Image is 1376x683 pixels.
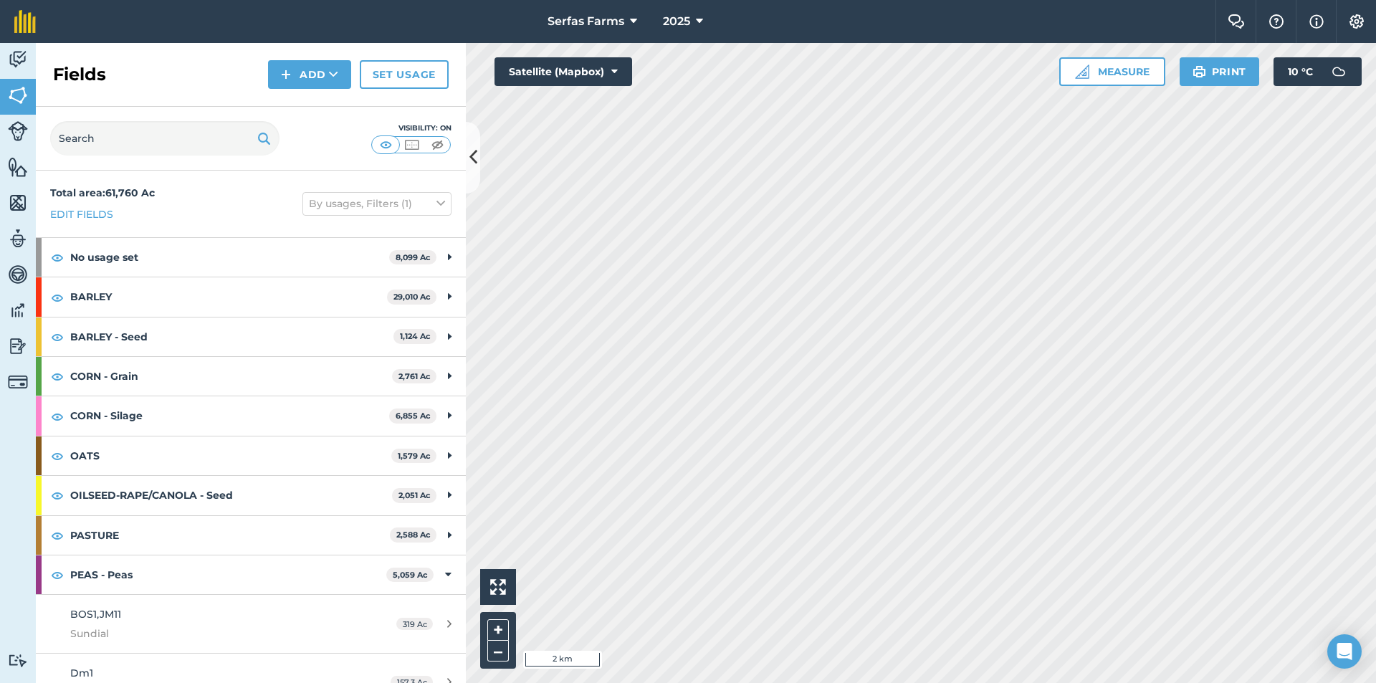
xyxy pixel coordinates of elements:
[51,566,64,583] img: svg+xml;base64,PHN2ZyB4bWxucz0iaHR0cDovL3d3dy53My5vcmcvMjAwMC9zdmciIHdpZHRoPSIxOCIgaGVpZ2h0PSIyNC...
[14,10,36,33] img: fieldmargin Logo
[36,555,466,594] div: PEAS - Peas5,059 Ac
[400,331,431,341] strong: 1,124 Ac
[302,192,451,215] button: By usages, Filters (1)
[51,447,64,464] img: svg+xml;base64,PHN2ZyB4bWxucz0iaHR0cDovL3d3dy53My5vcmcvMjAwMC9zdmciIHdpZHRoPSIxOCIgaGVpZ2h0PSIyNC...
[8,156,28,178] img: svg+xml;base64,PHN2ZyB4bWxucz0iaHR0cDovL3d3dy53My5vcmcvMjAwMC9zdmciIHdpZHRoPSI1NiIgaGVpZ2h0PSI2MC...
[50,186,155,199] strong: Total area : 61,760 Ac
[36,516,466,555] div: PASTURE2,588 Ac
[360,60,449,89] a: Set usage
[70,608,121,621] span: BOS1,JM11
[70,667,93,679] span: Dm1
[51,368,64,385] img: svg+xml;base64,PHN2ZyB4bWxucz0iaHR0cDovL3d3dy53My5vcmcvMjAwMC9zdmciIHdpZHRoPSIxOCIgaGVpZ2h0PSIyNC...
[398,451,431,461] strong: 1,579 Ac
[371,123,451,134] div: Visibility: On
[70,476,392,515] strong: OILSEED-RAPE/CANOLA - Seed
[487,641,509,661] button: –
[8,335,28,357] img: svg+xml;base64,PD94bWwgdmVyc2lvbj0iMS4wIiBlbmNvZGluZz0idXRmLTgiPz4KPCEtLSBHZW5lcmF0b3I6IEFkb2JlIE...
[70,238,389,277] strong: No usage set
[70,396,389,435] strong: CORN - Silage
[36,396,466,435] div: CORN - Silage6,855 Ac
[393,570,428,580] strong: 5,059 Ac
[36,277,466,316] div: BARLEY29,010 Ac
[70,516,390,555] strong: PASTURE
[70,555,386,594] strong: PEAS - Peas
[53,63,106,86] h2: Fields
[70,357,392,396] strong: CORN - Grain
[494,57,632,86] button: Satellite (Mapbox)
[398,490,431,500] strong: 2,051 Ac
[8,372,28,392] img: svg+xml;base64,PD94bWwgdmVyc2lvbj0iMS4wIiBlbmNvZGluZz0idXRmLTgiPz4KPCEtLSBHZW5lcmF0b3I6IEFkb2JlIE...
[8,300,28,321] img: svg+xml;base64,PD94bWwgdmVyc2lvbj0iMS4wIiBlbmNvZGluZz0idXRmLTgiPz4KPCEtLSBHZW5lcmF0b3I6IEFkb2JlIE...
[429,138,446,152] img: svg+xml;base64,PHN2ZyB4bWxucz0iaHR0cDovL3d3dy53My5vcmcvMjAwMC9zdmciIHdpZHRoPSI1MCIgaGVpZ2h0PSI0MC...
[1059,57,1165,86] button: Measure
[1288,57,1313,86] span: 10 ° C
[36,436,466,475] div: OATS1,579 Ac
[1274,57,1362,86] button: 10 °C
[70,436,391,475] strong: OATS
[8,121,28,141] img: svg+xml;base64,PD94bWwgdmVyc2lvbj0iMS4wIiBlbmNvZGluZz0idXRmLTgiPz4KPCEtLSBHZW5lcmF0b3I6IEFkb2JlIE...
[268,60,351,89] button: Add
[487,619,509,641] button: +
[36,357,466,396] div: CORN - Grain2,761 Ac
[70,626,340,641] span: Sundial
[396,252,431,262] strong: 8,099 Ac
[8,192,28,214] img: svg+xml;base64,PHN2ZyB4bWxucz0iaHR0cDovL3d3dy53My5vcmcvMjAwMC9zdmciIHdpZHRoPSI1NiIgaGVpZ2h0PSI2MC...
[1075,65,1089,79] img: Ruler icon
[8,49,28,70] img: svg+xml;base64,PD94bWwgdmVyc2lvbj0iMS4wIiBlbmNvZGluZz0idXRmLTgiPz4KPCEtLSBHZW5lcmF0b3I6IEFkb2JlIE...
[1193,63,1206,80] img: svg+xml;base64,PHN2ZyB4bWxucz0iaHR0cDovL3d3dy53My5vcmcvMjAwMC9zdmciIHdpZHRoPSIxOSIgaGVpZ2h0PSIyNC...
[51,328,64,345] img: svg+xml;base64,PHN2ZyB4bWxucz0iaHR0cDovL3d3dy53My5vcmcvMjAwMC9zdmciIHdpZHRoPSIxOCIgaGVpZ2h0PSIyNC...
[398,371,431,381] strong: 2,761 Ac
[490,579,506,595] img: Four arrows, one pointing top left, one top right, one bottom right and the last bottom left
[1268,14,1285,29] img: A question mark icon
[1327,634,1362,669] div: Open Intercom Messenger
[8,228,28,249] img: svg+xml;base64,PD94bWwgdmVyc2lvbj0iMS4wIiBlbmNvZGluZz0idXRmLTgiPz4KPCEtLSBHZW5lcmF0b3I6IEFkb2JlIE...
[70,277,387,316] strong: BARLEY
[51,487,64,504] img: svg+xml;base64,PHN2ZyB4bWxucz0iaHR0cDovL3d3dy53My5vcmcvMjAwMC9zdmciIHdpZHRoPSIxOCIgaGVpZ2h0PSIyNC...
[257,130,271,147] img: svg+xml;base64,PHN2ZyB4bWxucz0iaHR0cDovL3d3dy53My5vcmcvMjAwMC9zdmciIHdpZHRoPSIxOSIgaGVpZ2h0PSIyNC...
[51,527,64,544] img: svg+xml;base64,PHN2ZyB4bWxucz0iaHR0cDovL3d3dy53My5vcmcvMjAwMC9zdmciIHdpZHRoPSIxOCIgaGVpZ2h0PSIyNC...
[50,121,279,156] input: Search
[8,264,28,285] img: svg+xml;base64,PD94bWwgdmVyc2lvbj0iMS4wIiBlbmNvZGluZz0idXRmLTgiPz4KPCEtLSBHZW5lcmF0b3I6IEFkb2JlIE...
[8,85,28,106] img: svg+xml;base64,PHN2ZyB4bWxucz0iaHR0cDovL3d3dy53My5vcmcvMjAwMC9zdmciIHdpZHRoPSI1NiIgaGVpZ2h0PSI2MC...
[51,408,64,425] img: svg+xml;base64,PHN2ZyB4bWxucz0iaHR0cDovL3d3dy53My5vcmcvMjAwMC9zdmciIHdpZHRoPSIxOCIgaGVpZ2h0PSIyNC...
[1348,14,1365,29] img: A cog icon
[36,476,466,515] div: OILSEED-RAPE/CANOLA - Seed2,051 Ac
[1180,57,1260,86] button: Print
[51,249,64,266] img: svg+xml;base64,PHN2ZyB4bWxucz0iaHR0cDovL3d3dy53My5vcmcvMjAwMC9zdmciIHdpZHRoPSIxOCIgaGVpZ2h0PSIyNC...
[1324,57,1353,86] img: svg+xml;base64,PD94bWwgdmVyc2lvbj0iMS4wIiBlbmNvZGluZz0idXRmLTgiPz4KPCEtLSBHZW5lcmF0b3I6IEFkb2JlIE...
[8,654,28,667] img: svg+xml;base64,PD94bWwgdmVyc2lvbj0iMS4wIiBlbmNvZGluZz0idXRmLTgiPz4KPCEtLSBHZW5lcmF0b3I6IEFkb2JlIE...
[393,292,431,302] strong: 29,010 Ac
[70,317,393,356] strong: BARLEY - Seed
[36,317,466,356] div: BARLEY - Seed1,124 Ac
[36,595,466,653] a: BOS1,JM11Sundial319 Ac
[1228,14,1245,29] img: Two speech bubbles overlapping with the left bubble in the forefront
[548,13,624,30] span: Serfas Farms
[396,618,433,630] span: 319 Ac
[281,66,291,83] img: svg+xml;base64,PHN2ZyB4bWxucz0iaHR0cDovL3d3dy53My5vcmcvMjAwMC9zdmciIHdpZHRoPSIxNCIgaGVpZ2h0PSIyNC...
[377,138,395,152] img: svg+xml;base64,PHN2ZyB4bWxucz0iaHR0cDovL3d3dy53My5vcmcvMjAwMC9zdmciIHdpZHRoPSI1MCIgaGVpZ2h0PSI0MC...
[663,13,690,30] span: 2025
[51,289,64,306] img: svg+xml;base64,PHN2ZyB4bWxucz0iaHR0cDovL3d3dy53My5vcmcvMjAwMC9zdmciIHdpZHRoPSIxOCIgaGVpZ2h0PSIyNC...
[1309,13,1324,30] img: svg+xml;base64,PHN2ZyB4bWxucz0iaHR0cDovL3d3dy53My5vcmcvMjAwMC9zdmciIHdpZHRoPSIxNyIgaGVpZ2h0PSIxNy...
[50,206,113,222] a: Edit fields
[396,530,431,540] strong: 2,588 Ac
[403,138,421,152] img: svg+xml;base64,PHN2ZyB4bWxucz0iaHR0cDovL3d3dy53My5vcmcvMjAwMC9zdmciIHdpZHRoPSI1MCIgaGVpZ2h0PSI0MC...
[396,411,431,421] strong: 6,855 Ac
[36,238,466,277] div: No usage set8,099 Ac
